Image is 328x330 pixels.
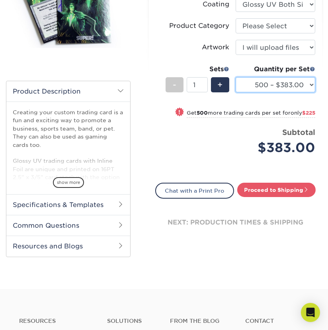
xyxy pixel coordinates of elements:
h2: Resources and Blogs [6,236,130,256]
iframe: Google Customer Reviews [2,306,68,327]
div: Artwork [202,43,229,52]
span: show more [53,177,84,188]
h4: From the Blog [170,318,234,324]
strong: Subtotal [282,128,315,137]
span: - [173,79,176,91]
strong: 500 [197,110,208,116]
h2: Specifications & Templates [6,194,130,215]
span: + [217,79,223,91]
div: Quantity per Set [236,64,315,74]
a: Proceed to Shipping [237,183,316,197]
div: $383.00 [242,138,315,157]
a: Chat with a Print Pro [155,183,234,199]
div: Open Intercom Messenger [301,303,320,322]
div: next: production times & shipping [155,199,316,246]
p: Creating your custom trading card is a fun and exciting way to promote a business, sports team, b... [13,108,124,246]
div: Product Category [169,21,229,31]
div: Sets [166,64,229,74]
a: Contact [246,318,309,324]
span: only [291,110,315,116]
small: Get more trading cards per set for [187,110,315,118]
span: ! [178,109,180,117]
span: $225 [302,110,315,116]
h4: Solutions [107,318,158,324]
h2: Product Description [6,81,130,102]
h2: Common Questions [6,215,130,236]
